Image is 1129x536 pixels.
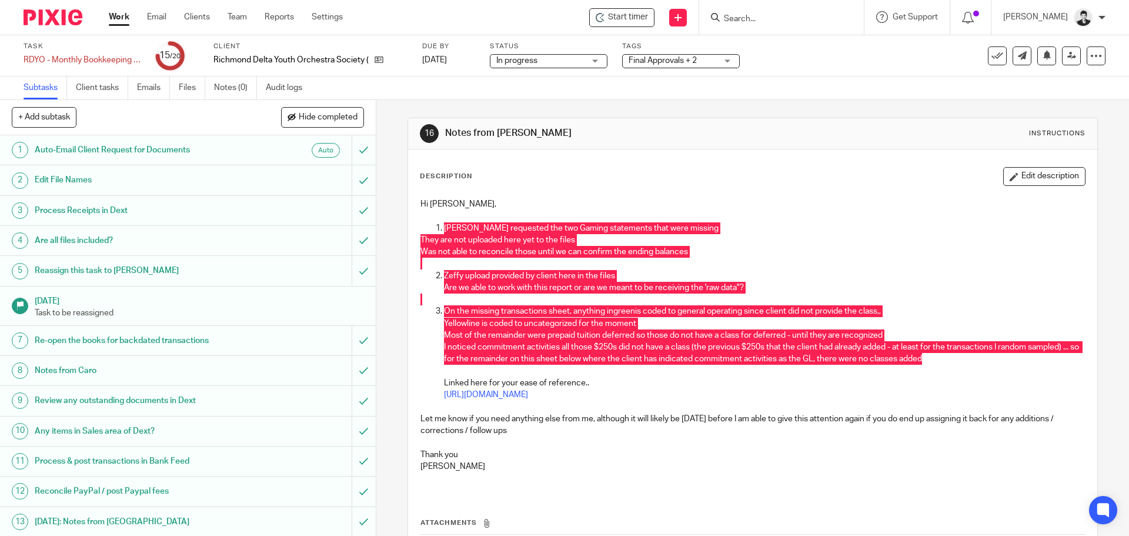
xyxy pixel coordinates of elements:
div: 15 [159,49,181,62]
p: Description [420,172,472,181]
div: 4 [12,232,28,249]
a: Files [179,76,205,99]
div: RDYO - Monthly Bookkeeping - June [24,54,141,66]
a: Client tasks [76,76,128,99]
h1: [DATE] [35,292,364,307]
p: Zeffy upload provided by client here in the files [444,270,1084,282]
span: Attachments [420,520,477,526]
a: Audit logs [266,76,311,99]
a: Emails [137,76,170,99]
h1: [DATE]: Notes from [GEOGRAPHIC_DATA] [35,513,238,531]
div: 1 [12,142,28,158]
label: Task [24,42,141,51]
p: Was not able to reconcile those until we can confirm the ending balances [420,246,1084,258]
a: Email [147,11,166,23]
p: They are not uploaded here yet to the files [420,234,1084,246]
p: Richmond Delta Youth Orchestra Society (RDYO) [213,54,369,66]
input: Search [723,14,829,25]
p: Let me know if you need anything else from me, although it will likely be [DATE] before I am able... [420,413,1084,437]
label: Client [213,42,407,51]
h1: Any items in Sales area of Dext? [35,422,238,440]
div: Instructions [1029,129,1085,138]
p: Task to be reassigned [35,307,364,319]
div: 12 [12,483,28,500]
a: Work [109,11,129,23]
p: [PERSON_NAME] [1003,11,1068,23]
h1: Are all files included? [35,232,238,249]
h1: Process Receipts in Dext [35,202,238,219]
p: Linked here for your ease of reference.. [444,377,1084,389]
span: Hide completed [299,113,358,122]
button: + Add subtask [12,107,76,127]
div: Auto [312,143,340,158]
span: [DATE] [422,56,447,64]
h1: Reassign this task to [PERSON_NAME] [35,262,238,279]
div: 3 [12,202,28,219]
h1: Process & post transactions in Bank Feed [35,452,238,470]
small: /20 [170,53,181,59]
button: Hide completed [281,107,364,127]
h1: Edit File Names [35,171,238,189]
h1: Auto-Email Client Request for Documents [35,141,238,159]
h1: Re-open the books for backdated transactions [35,332,238,349]
span: Yellow [444,319,467,328]
p: Are we able to work with this report or are we meant to be receiving the 'raw data"? [444,282,1084,294]
div: 16 [420,124,439,143]
a: Reports [265,11,294,23]
label: Tags [622,42,740,51]
p: [PERSON_NAME] [420,461,1084,472]
h1: Notes from Caro [35,362,238,379]
label: Status [490,42,607,51]
p: [PERSON_NAME] requested the two Gaming statements that were missing [444,222,1084,234]
a: Settings [312,11,343,23]
a: Notes (0) [214,76,257,99]
a: Team [228,11,247,23]
div: 2 [12,172,28,189]
span: Get Support [893,13,938,21]
a: [URL][DOMAIN_NAME] [444,391,528,399]
p: Most of the remainder were prepaid tuition deferred so those do not have a class for deferred - u... [444,329,1084,341]
button: Edit description [1003,167,1085,186]
div: Richmond Delta Youth Orchestra Society (RDYO) - RDYO - Monthly Bookkeeping - June [589,8,654,27]
span: green [613,307,635,315]
a: Subtasks [24,76,67,99]
p: line is coded to uncategorized for the moment [444,318,1084,329]
div: 13 [12,514,28,530]
p: On the missing transactions sheet, anything in is coded to general operating since client did not... [444,305,1084,317]
h1: Reconcile PayPal / post Paypal fees [35,482,238,500]
div: 11 [12,453,28,470]
p: Thank you [420,449,1084,461]
div: 7 [12,332,28,349]
div: 10 [12,423,28,440]
div: 9 [12,392,28,409]
div: 8 [12,362,28,379]
a: Clients [184,11,210,23]
span: Final Approvals + 2 [629,56,697,65]
p: Hi [PERSON_NAME], [420,198,1084,210]
div: 5 [12,263,28,279]
span: In progress [496,56,537,65]
h1: Notes from [PERSON_NAME] [445,127,778,139]
label: Due by [422,42,475,51]
p: I noticed commitment activities all those $250s did not have a class (the previous $250s that the... [444,341,1084,365]
img: squarehead.jpg [1074,8,1093,27]
span: Start timer [608,11,648,24]
img: Pixie [24,9,82,25]
h1: Review any outstanding documents in Dext [35,392,238,410]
